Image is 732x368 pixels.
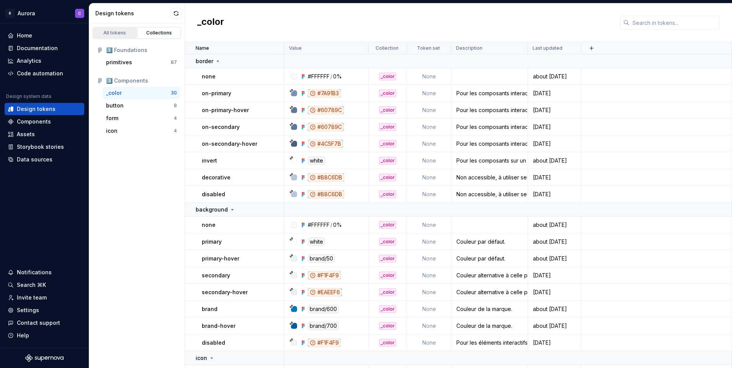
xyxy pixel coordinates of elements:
div: _color [106,89,122,97]
div: Contact support [17,319,60,327]
div: _color [379,255,396,262]
p: Token set [417,45,440,51]
h2: _color [197,16,224,29]
td: None [407,217,451,233]
button: _color30 [103,87,180,99]
div: white [308,156,325,165]
p: secondary-hover [202,288,248,296]
td: None [407,135,451,152]
div: Pour les composants sur un background-brand. [452,157,527,164]
td: None [407,85,451,102]
div: C [78,10,81,16]
a: Invite team [5,291,84,304]
p: none [202,73,216,80]
div: Aurora [18,10,35,17]
div: Pour les composants interactifs sur un background-primary. [452,90,527,97]
div: _color [379,191,396,198]
div: about [DATE] [528,255,581,262]
p: icon [196,354,207,362]
p: brand [202,305,217,313]
p: none [202,221,216,229]
div: #EAEEF6 [308,288,342,296]
div: about [DATE] [528,322,581,330]
div: Couleur par défaut. [452,238,527,246]
div: form [106,114,118,122]
div: 0% [333,73,342,80]
div: Design tokens [95,10,171,17]
div: Non accessible, à utiliser seulement pour délimiter des zones. [452,191,527,198]
div: about [DATE] [528,238,581,246]
td: None [407,233,451,250]
p: border [196,57,213,65]
p: primary [202,238,222,246]
div: _color [379,174,396,181]
p: Name [196,45,209,51]
div: / [330,221,332,229]
div: _color [379,123,396,131]
p: disabled [202,191,225,198]
div: #60789C [308,123,344,131]
div: [DATE] [528,272,581,279]
a: Supernova Logo [25,354,64,362]
a: Settings [5,304,84,316]
button: form4 [103,112,180,124]
p: Value [289,45,302,51]
div: _color [379,305,396,313]
td: None [407,119,451,135]
div: about [DATE] [528,157,581,164]
div: _color [379,339,396,347]
p: Collection [376,45,399,51]
p: decorative [202,174,230,181]
div: about [DATE] [528,305,581,313]
div: #F1F4F9 [308,271,341,280]
div: #60789C [308,106,344,114]
button: primitives87 [103,56,180,68]
button: BAuroraC [2,5,87,21]
div: _color [379,106,396,114]
div: [DATE] [528,106,581,114]
p: on-primary [202,90,231,97]
div: _color [379,238,396,246]
div: #F1F4F9 [308,339,341,347]
p: background [196,206,228,213]
div: All tokens [96,30,134,36]
td: None [407,318,451,334]
div: #B8C6DB [308,190,344,199]
div: Analytics [17,57,41,65]
div: #4C5F7B [308,140,343,148]
p: secondary [202,272,230,279]
div: _color [379,322,396,330]
div: 1️⃣ Foundations [106,46,177,54]
button: Notifications [5,266,84,278]
button: icon4 [103,125,180,137]
div: brand/50 [308,254,335,263]
td: None [407,250,451,267]
div: #FFFFFF [308,73,330,80]
div: 8 [174,103,177,109]
button: Help [5,329,84,342]
div: Collections [140,30,178,36]
div: Assets [17,130,35,138]
a: button8 [103,99,180,112]
div: Design system data [6,93,51,99]
div: primitives [106,59,132,66]
div: Couleur alternative à celle par défaut. [452,272,527,279]
div: brand/700 [308,322,339,330]
a: Data sources [5,153,84,166]
div: 0% [333,221,342,229]
div: brand/600 [308,305,339,313]
div: 4 [174,128,177,134]
td: None [407,102,451,119]
div: [DATE] [528,140,581,148]
div: Code automation [17,70,63,77]
a: Code automation [5,67,84,80]
td: None [407,334,451,351]
a: Storybook stories [5,141,84,153]
div: _color [379,90,396,97]
div: [DATE] [528,339,581,347]
div: [DATE] [528,174,581,181]
div: #7A91B3 [308,89,341,98]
